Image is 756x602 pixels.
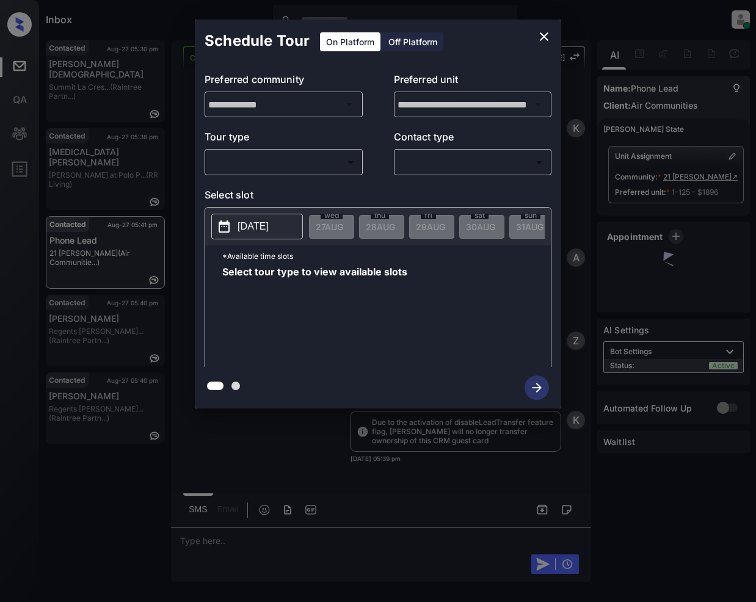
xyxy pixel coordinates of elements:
[532,24,556,49] button: close
[394,129,552,149] p: Contact type
[205,187,551,207] p: Select slot
[205,129,363,149] p: Tour type
[320,32,380,51] div: On Platform
[211,214,303,239] button: [DATE]
[382,32,443,51] div: Off Platform
[222,267,407,364] span: Select tour type to view available slots
[205,72,363,92] p: Preferred community
[222,245,551,267] p: *Available time slots
[394,72,552,92] p: Preferred unit
[195,20,319,62] h2: Schedule Tour
[238,219,269,234] p: [DATE]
